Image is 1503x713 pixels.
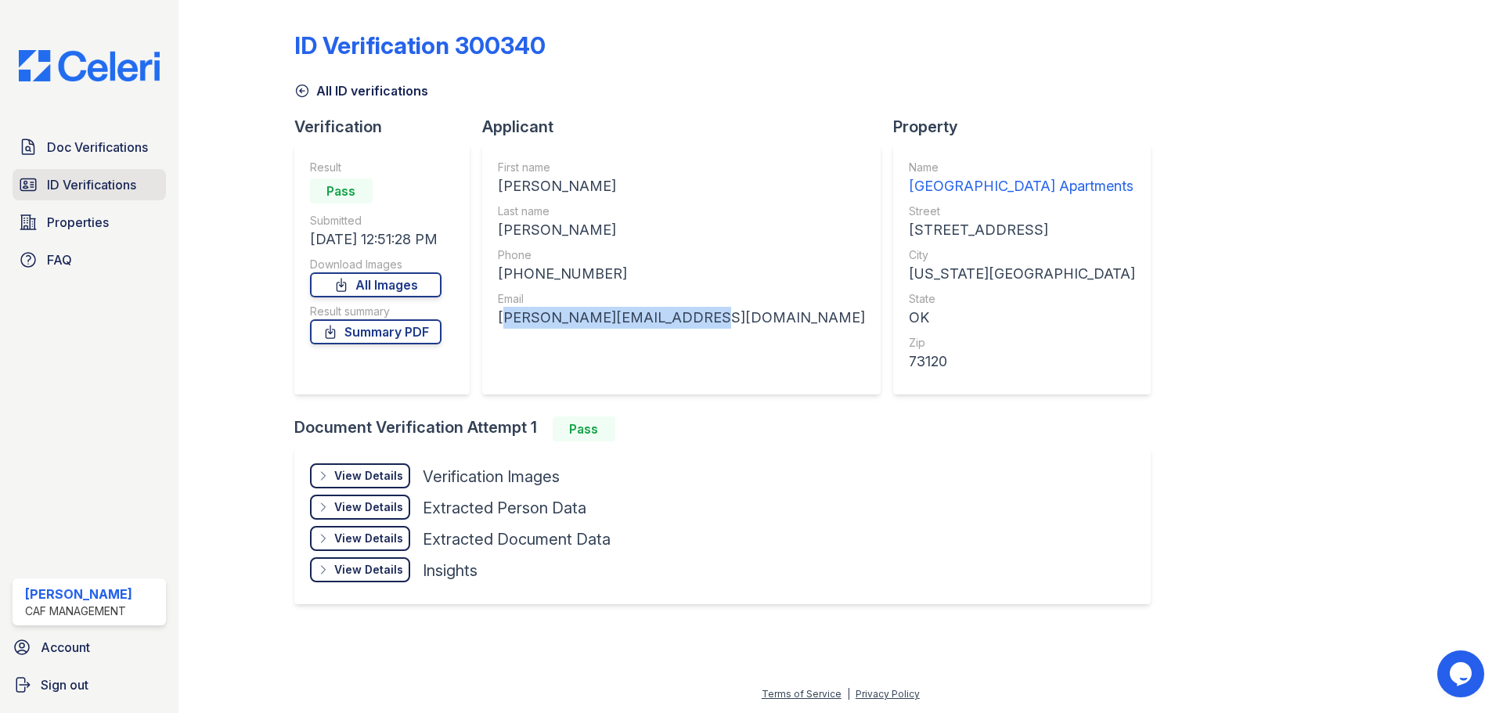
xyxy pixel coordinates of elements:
[47,138,148,157] span: Doc Verifications
[423,497,586,519] div: Extracted Person Data
[847,688,850,700] div: |
[498,247,865,263] div: Phone
[310,213,442,229] div: Submitted
[294,416,1163,441] div: Document Verification Attempt 1
[909,335,1135,351] div: Zip
[294,116,482,138] div: Verification
[41,638,90,657] span: Account
[423,528,611,550] div: Extracted Document Data
[482,116,893,138] div: Applicant
[909,307,1135,329] div: OK
[310,160,442,175] div: Result
[310,304,442,319] div: Result summary
[909,351,1135,373] div: 73120
[13,244,166,275] a: FAQ
[13,207,166,238] a: Properties
[6,632,172,663] a: Account
[310,178,373,203] div: Pass
[498,219,865,241] div: [PERSON_NAME]
[498,307,865,329] div: [PERSON_NAME][EMAIL_ADDRESS][DOMAIN_NAME]
[909,203,1135,219] div: Street
[47,175,136,194] span: ID Verifications
[909,175,1135,197] div: [GEOGRAPHIC_DATA] Apartments
[6,669,172,700] a: Sign out
[498,175,865,197] div: [PERSON_NAME]
[423,466,560,488] div: Verification Images
[553,416,615,441] div: Pass
[310,229,442,250] div: [DATE] 12:51:28 PM
[334,499,403,515] div: View Details
[310,319,442,344] a: Summary PDF
[423,560,478,582] div: Insights
[47,213,109,232] span: Properties
[25,603,132,619] div: CAF Management
[909,160,1135,197] a: Name [GEOGRAPHIC_DATA] Apartments
[294,81,428,100] a: All ID verifications
[909,247,1135,263] div: City
[334,562,403,578] div: View Details
[498,203,865,219] div: Last name
[498,263,865,285] div: [PHONE_NUMBER]
[13,169,166,200] a: ID Verifications
[310,257,442,272] div: Download Images
[334,468,403,484] div: View Details
[498,291,865,307] div: Email
[1437,650,1487,697] iframe: chat widget
[41,675,88,694] span: Sign out
[25,585,132,603] div: [PERSON_NAME]
[334,531,403,546] div: View Details
[13,131,166,163] a: Doc Verifications
[909,219,1135,241] div: [STREET_ADDRESS]
[6,50,172,81] img: CE_Logo_Blue-a8612792a0a2168367f1c8372b55b34899dd931a85d93a1a3d3e32e68fde9ad4.png
[856,688,920,700] a: Privacy Policy
[310,272,442,297] a: All Images
[294,31,546,59] div: ID Verification 300340
[893,116,1163,138] div: Property
[47,250,72,269] span: FAQ
[498,160,865,175] div: First name
[909,160,1135,175] div: Name
[909,291,1135,307] div: State
[909,263,1135,285] div: [US_STATE][GEOGRAPHIC_DATA]
[762,688,842,700] a: Terms of Service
